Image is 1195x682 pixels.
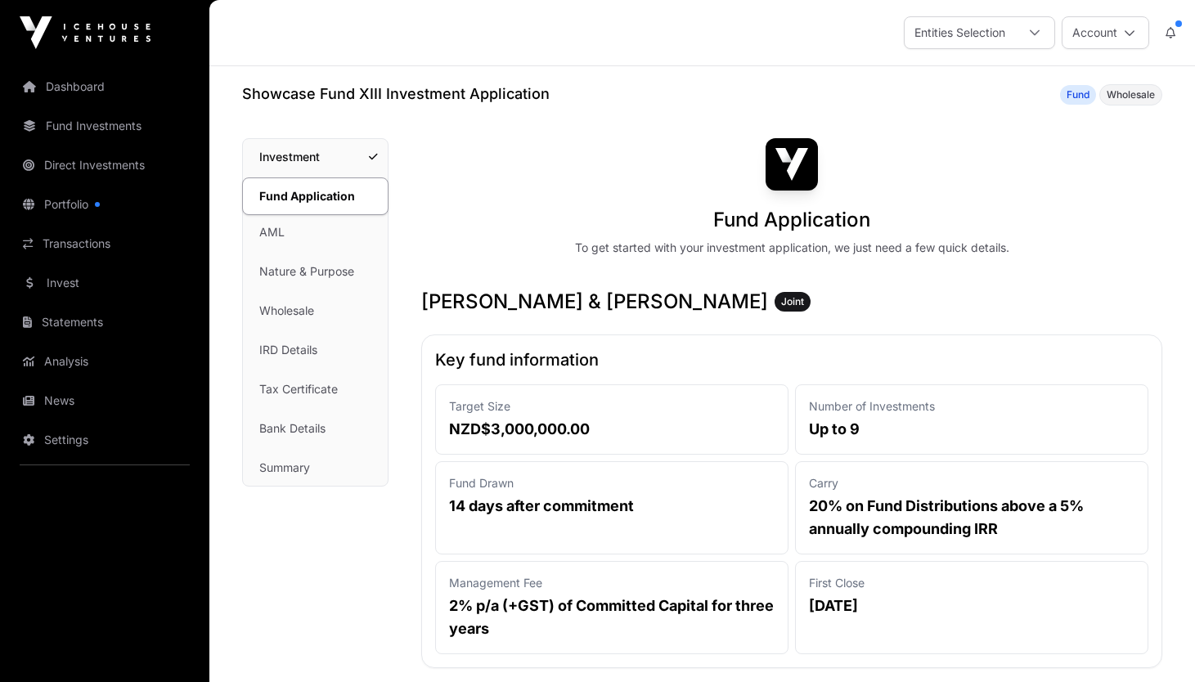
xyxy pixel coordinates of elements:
a: Direct Investments [13,147,196,183]
p: NZD$3,000,000.00 [449,418,775,441]
a: IRD Details [243,332,388,368]
a: Tax Certificate [243,371,388,407]
a: Transactions [13,226,196,262]
p: Number of Investments [809,398,1134,415]
h3: [PERSON_NAME] & [PERSON_NAME] [421,289,1162,315]
a: Investment [243,139,388,175]
h1: Showcase Fund XIII Investment Application [242,83,550,105]
p: Target Size [449,398,775,415]
a: Nature & Purpose [243,254,388,289]
img: Icehouse Ventures Logo [20,16,150,49]
a: AML [243,214,388,250]
a: Summary [243,450,388,486]
img: Showcase Fund XIII [766,138,818,191]
p: Fund Drawn [449,475,775,491]
span: Fund [1067,88,1089,101]
p: First Close [809,575,1134,591]
a: Fund Application [242,177,389,215]
p: Carry [809,475,1134,491]
a: Dashboard [13,69,196,105]
div: To get started with your investment application, we just need a few quick details. [575,240,1009,256]
p: 2% p/a (+GST) of Committed Capital for three years [449,595,775,640]
a: Bank Details [243,411,388,446]
a: Analysis [13,343,196,379]
a: Wholesale [243,293,388,329]
iframe: Chat Widget [1113,603,1195,682]
h1: Fund Application [713,207,870,233]
div: Entities Selection [905,17,1015,48]
p: [DATE] [809,595,1134,617]
p: Up to 9 [809,418,1134,441]
a: Invest [13,265,196,301]
a: Settings [13,422,196,458]
p: 14 days after commitment [449,495,775,518]
h2: Key fund information [435,348,1148,371]
span: Joint [781,295,804,308]
a: Fund Investments [13,108,196,144]
a: Statements [13,304,196,340]
a: News [13,383,196,419]
p: Management Fee [449,575,775,591]
button: Account [1062,16,1149,49]
p: 20% on Fund Distributions above a 5% annually compounding IRR [809,495,1134,541]
a: Portfolio [13,186,196,222]
span: Wholesale [1107,88,1155,101]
